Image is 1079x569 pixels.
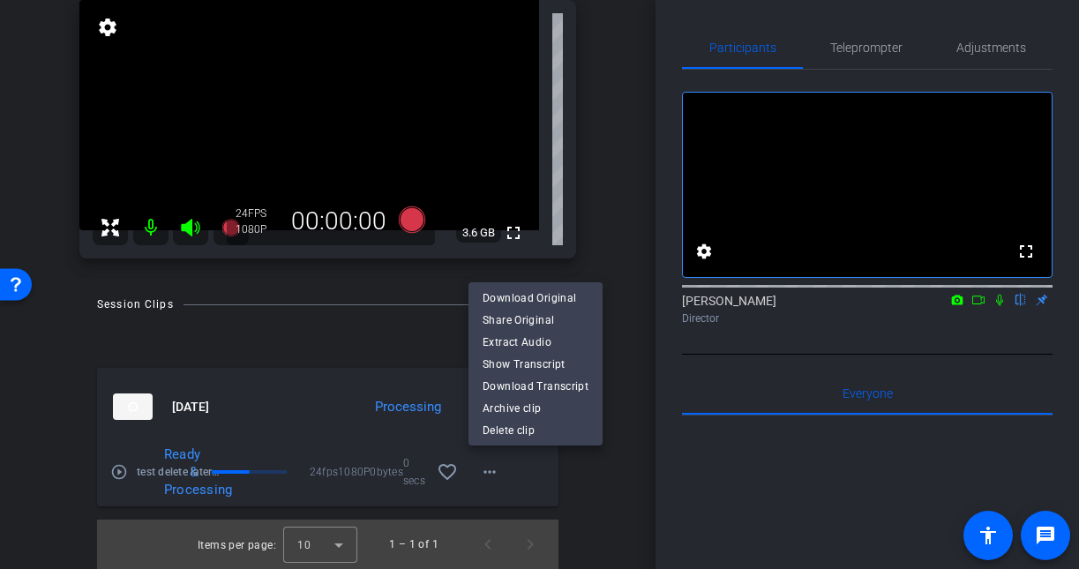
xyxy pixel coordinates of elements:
[483,398,588,419] span: Archive clip
[483,420,588,441] span: Delete clip
[483,310,588,331] span: Share Original
[483,288,588,309] span: Download Original
[483,376,588,397] span: Download Transcript
[483,332,588,353] span: Extract Audio
[483,354,588,375] span: Show Transcript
